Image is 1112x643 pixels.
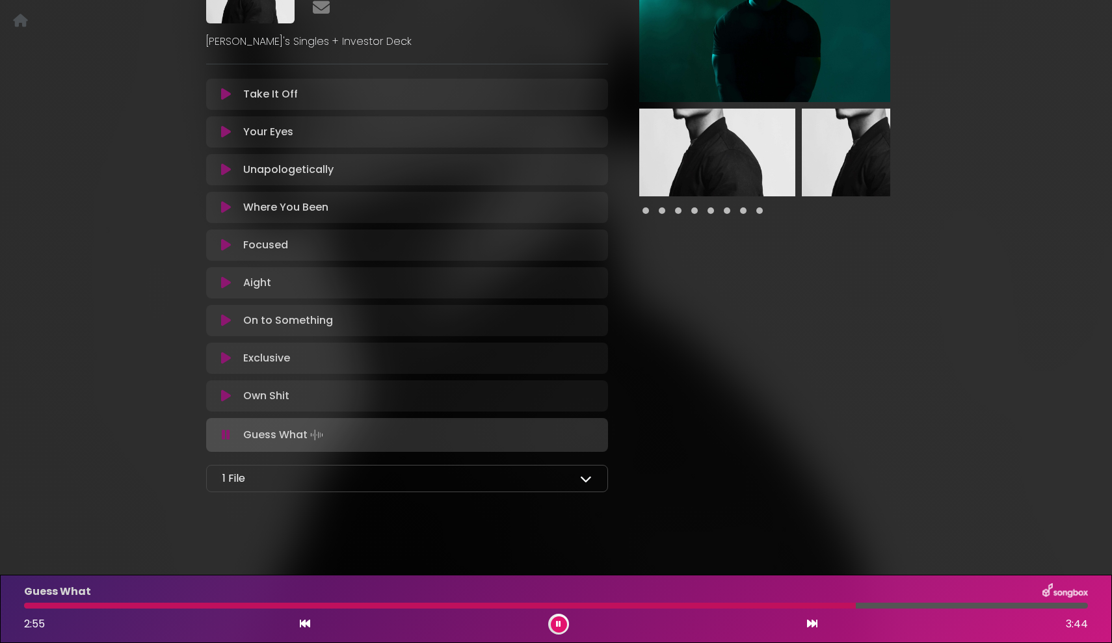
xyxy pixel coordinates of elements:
p: Guess What [243,426,326,444]
p: Unapologetically [243,162,334,177]
img: waveform4.gif [308,426,326,444]
p: Take It Off [243,86,298,102]
p: [PERSON_NAME]'s Singles + Investor Deck [206,34,608,49]
p: 1 File [222,471,245,486]
img: PmhTH3C1SmyxHvaOKAj2 [802,109,958,196]
p: Focused [243,237,288,253]
p: On to Something [243,313,333,328]
p: Own Shit [243,388,289,404]
p: Exclusive [243,350,290,366]
p: Your Eyes [243,124,293,140]
img: l2CjrD1bSzOQSDzM2kr6 [639,109,795,196]
p: Aight [243,275,271,291]
p: Where You Been [243,200,328,215]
